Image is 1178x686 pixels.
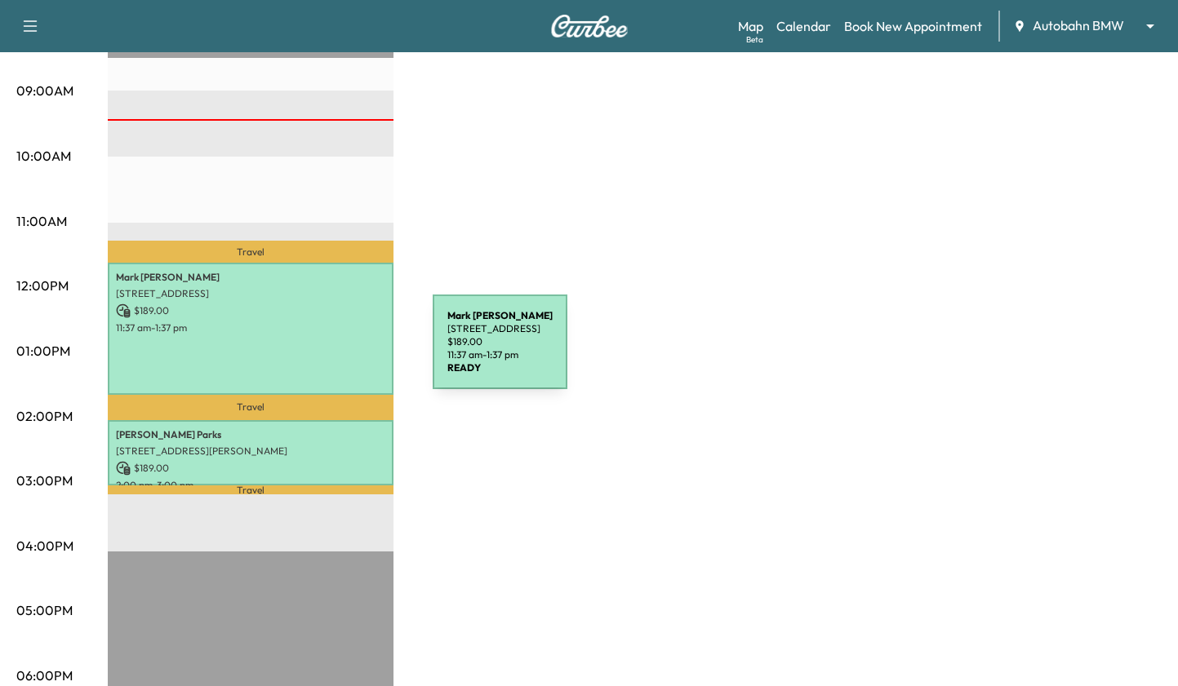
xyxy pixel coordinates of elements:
[116,461,385,476] p: $ 189.00
[16,600,73,620] p: 05:00PM
[116,445,385,458] p: [STREET_ADDRESS][PERSON_NAME]
[844,16,982,36] a: Book New Appointment
[16,81,73,100] p: 09:00AM
[1033,16,1124,35] span: Autobahn BMW
[16,536,73,555] p: 04:00PM
[116,287,385,300] p: [STREET_ADDRESS]
[116,271,385,284] p: Mark [PERSON_NAME]
[776,16,831,36] a: Calendar
[108,395,393,420] p: Travel
[116,428,385,441] p: [PERSON_NAME] Parks
[108,485,393,494] p: Travel
[16,146,71,166] p: 10:00AM
[116,479,385,492] p: 2:00 pm - 3:00 pm
[550,15,629,38] img: Curbee Logo
[16,276,69,295] p: 12:00PM
[738,16,763,36] a: MapBeta
[746,33,763,46] div: Beta
[108,241,393,263] p: Travel
[116,321,385,334] p: 11:37 am - 1:37 pm
[16,341,70,361] p: 01:00PM
[16,211,67,231] p: 11:00AM
[16,406,73,426] p: 02:00PM
[16,471,73,490] p: 03:00PM
[16,666,73,685] p: 06:00PM
[116,303,385,318] p: $ 189.00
